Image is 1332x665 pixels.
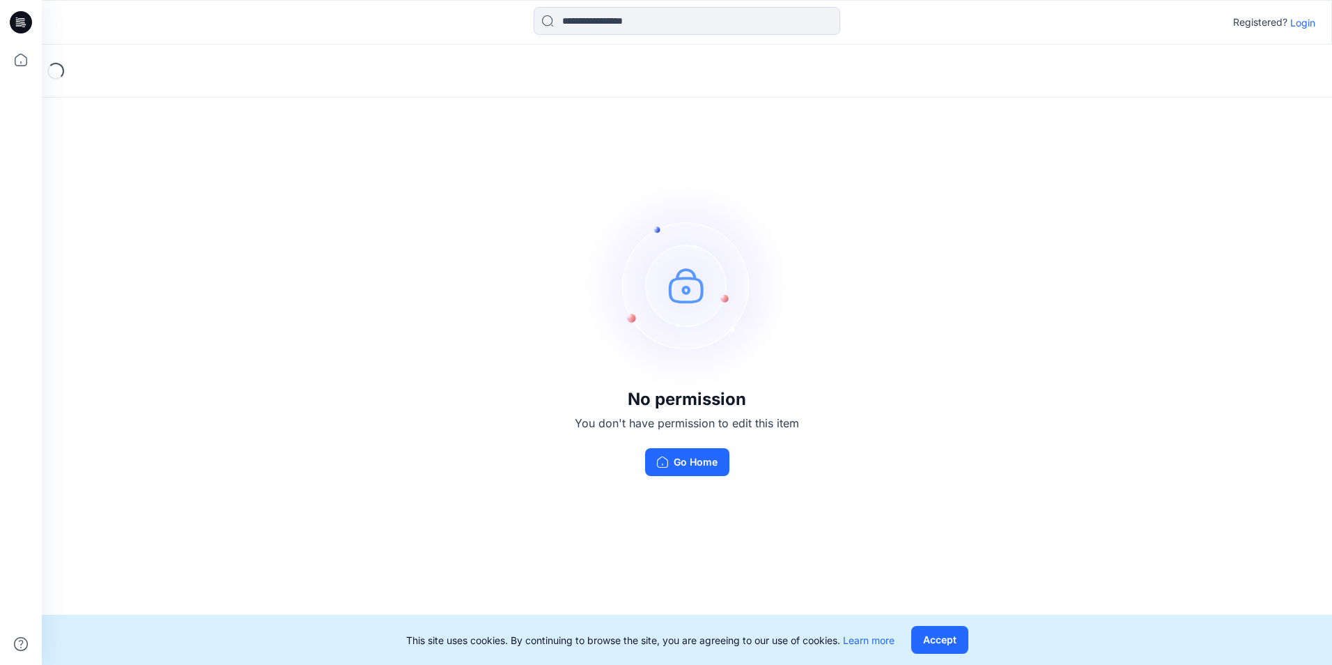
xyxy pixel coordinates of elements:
p: Login [1290,15,1315,30]
h3: No permission [575,390,799,409]
button: Accept [911,626,968,654]
p: Registered? [1233,14,1287,31]
p: This site uses cookies. By continuing to browse the site, you are agreeing to our use of cookies. [406,633,895,648]
a: Learn more [843,634,895,646]
img: no-perm.svg [582,181,791,390]
p: You don't have permission to edit this item [575,415,799,431]
button: Go Home [645,448,729,476]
